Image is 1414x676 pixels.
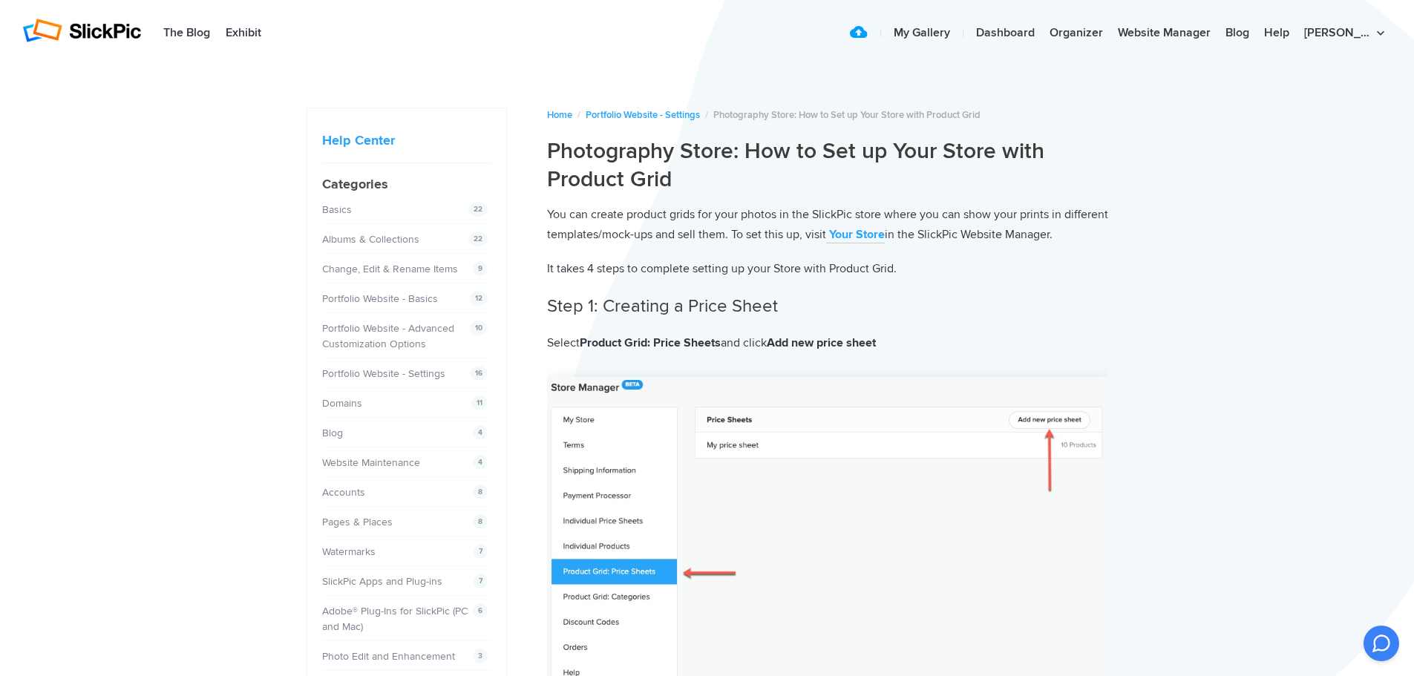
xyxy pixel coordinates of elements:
span: / [705,109,708,121]
b: Add new price sheet [767,335,876,350]
p: It takes 4 steps to complete setting up your Store with Product Grid. [547,259,1108,279]
a: SlickPic Apps and Plug-ins [322,575,442,588]
a: Accounts [322,486,365,499]
a: Portfolio Website - Settings [322,367,445,380]
a: Portfolio Website - Basics [322,292,438,305]
a: Home [547,109,572,121]
span: 4 [473,455,488,470]
span: in the SlickPic Website Manager. [885,227,1053,242]
a: Portfolio Website - Advanced Customization Options [322,322,454,350]
a: Domains [322,397,362,410]
a: Adobe® Plug-Ins for SlickPic (PC and Mac) [322,605,468,633]
h3: Step 1: Creating a Price Sheet [547,294,1108,319]
a: Pages & Places [322,516,393,528]
b: Product Grid: Price Sheets [580,335,721,350]
a: Blog [322,427,343,439]
span: 12 [470,291,488,306]
span: / [577,109,580,121]
span: 7 [474,544,488,559]
a: Change, Edit & Rename Items [322,263,458,275]
span: 22 [468,232,488,246]
a: Photo Edit and Enhancement [322,650,455,663]
span: 8 [473,514,488,529]
a: Help Center [322,132,395,148]
span: 3 [473,649,488,663]
span: and click [721,335,767,350]
a: Portfolio Website - Settings [586,109,700,121]
a: Website Maintenance [322,456,420,469]
a: Your Store [826,227,885,243]
span: 6 [473,603,488,618]
span: 4 [473,425,488,440]
span: 7 [474,574,488,588]
b: Your Store [829,227,885,242]
span: 22 [468,202,488,217]
h4: Categories [322,174,491,194]
a: Watermarks [322,545,376,558]
span: 16 [470,366,488,381]
span: 9 [473,261,488,276]
h1: Photography Store: How to Set up Your Store with Product Grid [547,137,1108,193]
span: You can create product grids for your photos in the SlickPic store where you can show your prints... [547,207,1108,242]
span: 10 [470,321,488,335]
span: Select [547,335,580,350]
span: Photography Store: How to Set up Your Store with Product Grid [713,109,981,121]
a: Basics [322,203,352,216]
a: Albums & Collections [322,233,419,246]
span: 11 [471,396,488,410]
span: 8 [473,485,488,499]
